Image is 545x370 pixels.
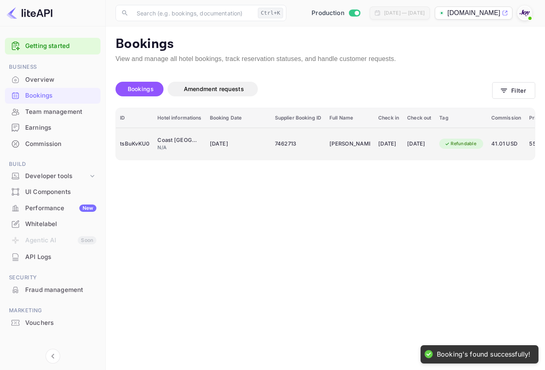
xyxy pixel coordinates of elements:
div: Performance [25,204,96,213]
a: PerformanceNew [5,200,100,215]
span: Security [5,273,100,282]
div: 7462713 [275,137,321,150]
div: Developer tools [25,172,88,181]
a: Fraud management [5,282,100,297]
th: Supplier Booking ID [271,108,325,128]
p: Bookings [116,36,535,52]
th: Hotel informations [153,108,205,128]
div: Booking's found successfully! [437,350,530,359]
a: Whitelabel [5,216,100,231]
div: N/A [157,144,201,151]
th: Tag [435,108,487,128]
div: UI Components [5,184,100,200]
div: API Logs [25,252,96,262]
a: Earnings [5,120,100,135]
div: Bookings [5,88,100,104]
a: Getting started [25,41,96,51]
a: Bookings [5,88,100,103]
div: Refundable [439,139,482,149]
div: Getting started [5,38,100,54]
div: Ctrl+K [258,8,283,18]
a: UI Components [5,184,100,199]
span: Production [312,9,344,18]
div: Commission [25,139,96,149]
div: Team management [25,107,96,117]
span: Amendment requests [184,85,244,92]
div: Fraud management [5,282,100,298]
span: 41.01 USD [491,139,521,148]
input: Search (e.g. bookings, documentation) [132,5,255,21]
div: [DATE] [407,137,431,150]
div: New [79,205,96,212]
th: Check out [403,108,435,128]
div: Earnings [5,120,100,136]
div: Whitelabel [5,216,100,232]
img: LiteAPI logo [7,7,52,20]
div: Sabrina Fedele [329,137,370,150]
div: Fraud management [25,285,96,295]
p: View and manage all hotel bookings, track reservation statuses, and handle customer requests. [116,54,535,64]
div: Whitelabel [25,220,96,229]
p: [DOMAIN_NAME] [447,8,500,18]
button: Filter [492,82,535,99]
a: Vouchers [5,315,100,330]
button: Collapse navigation [46,349,60,363]
div: account-settings tabs [116,82,492,96]
span: Bookings [128,85,154,92]
img: With Joy [518,7,531,20]
a: Overview [5,72,100,87]
th: Check in [374,108,403,128]
div: Coast Capri Hotel [157,136,198,144]
span: Marketing [5,306,100,315]
div: Commission [5,136,100,152]
div: UI Components [25,187,96,197]
a: API Logs [5,249,100,264]
a: Commission [5,136,100,151]
span: Business [5,63,100,72]
a: Team management [5,104,100,119]
div: [DATE] [378,137,399,150]
div: Vouchers [25,318,96,328]
div: API Logs [5,249,100,265]
div: Team management [5,104,100,120]
div: Developer tools [5,169,100,183]
div: Overview [25,75,96,85]
div: Earnings [25,123,96,133]
div: Bookings [25,91,96,100]
div: [DATE] — [DATE] [384,9,425,17]
th: Commission [487,108,525,128]
th: Full Name [325,108,374,128]
div: Switch to Sandbox mode [308,9,363,18]
th: ID [116,108,153,128]
span: [DATE] [210,139,267,148]
th: Booking Date [206,108,271,128]
div: Overview [5,72,100,88]
div: tsBuKvKU0 [120,137,149,150]
span: Build [5,160,100,169]
div: Vouchers [5,315,100,331]
div: PerformanceNew [5,200,100,216]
